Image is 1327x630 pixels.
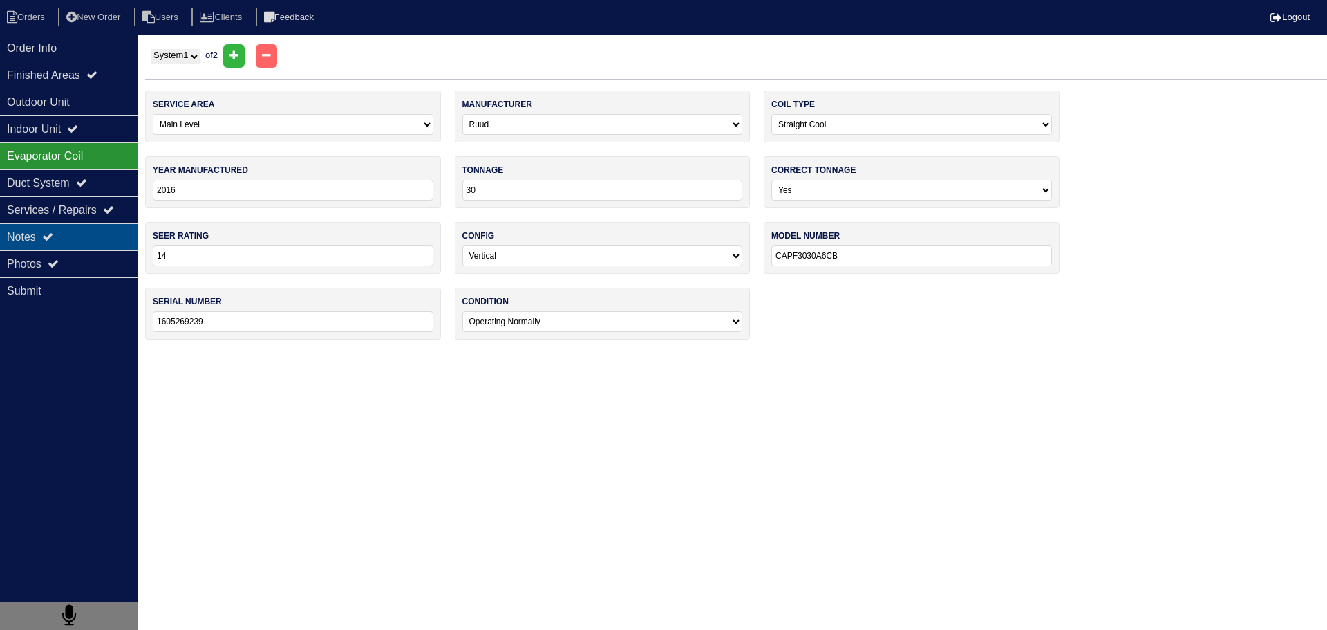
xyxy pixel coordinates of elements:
[462,295,509,308] label: condition
[153,98,214,111] label: service area
[153,230,209,242] label: seer rating
[771,164,856,176] label: correct tonnage
[58,8,131,27] li: New Order
[462,164,504,176] label: tonnage
[145,44,1327,68] div: of 2
[134,12,189,22] a: Users
[153,295,222,308] label: serial number
[153,164,248,176] label: year manufactured
[462,230,495,242] label: config
[771,230,840,242] label: model number
[191,12,253,22] a: Clients
[1270,12,1310,22] a: Logout
[771,98,815,111] label: coil type
[191,8,253,27] li: Clients
[256,8,325,27] li: Feedback
[134,8,189,27] li: Users
[58,12,131,22] a: New Order
[462,98,532,111] label: manufacturer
